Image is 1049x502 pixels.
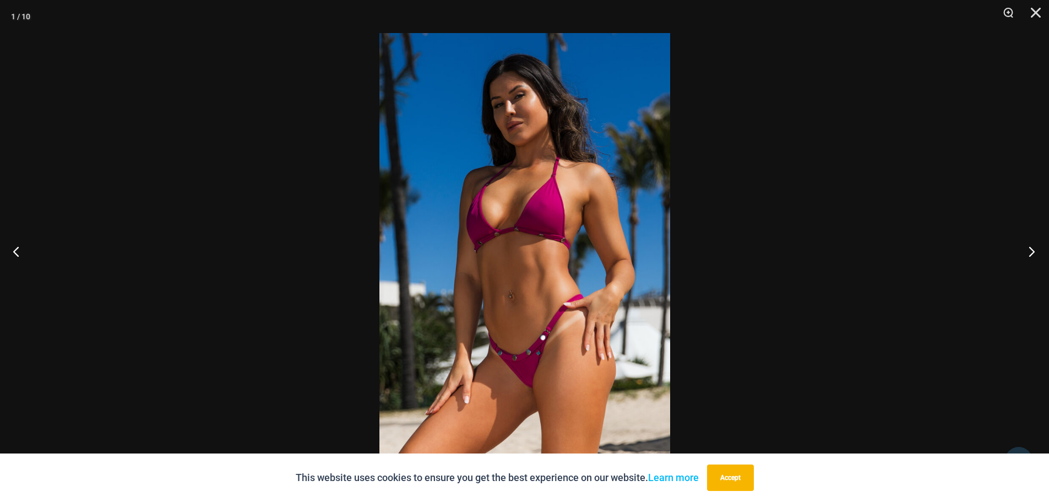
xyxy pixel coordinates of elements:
button: Accept [707,465,754,491]
a: Learn more [648,472,699,483]
button: Next [1008,224,1049,279]
div: 1 / 10 [11,8,30,25]
img: Tight Rope Pink 319 Top 4228 Thong 05 [379,33,670,469]
p: This website uses cookies to ensure you get the best experience on our website. [296,469,699,486]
